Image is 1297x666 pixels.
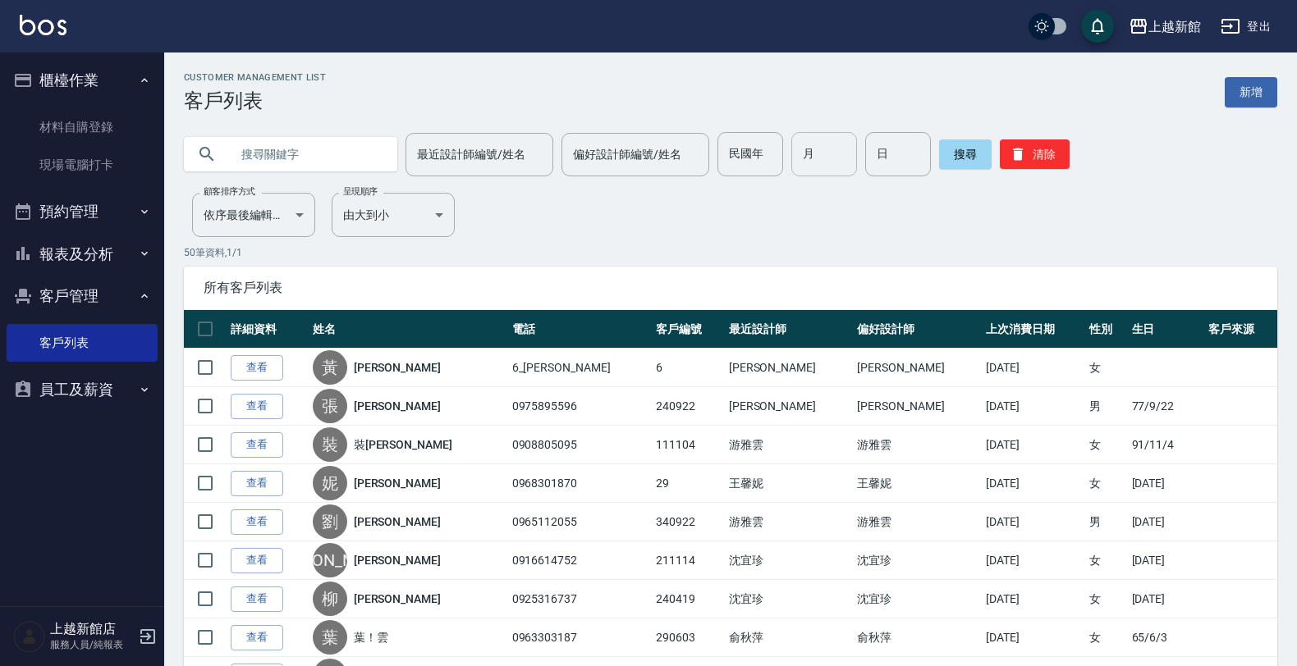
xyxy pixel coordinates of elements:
[7,324,158,362] a: 客戶列表
[982,503,1085,541] td: [DATE]
[508,580,652,618] td: 0925316737
[853,580,982,618] td: 沈宜珍
[231,548,283,573] a: 查看
[354,475,441,491] a: [PERSON_NAME]
[204,185,255,198] label: 顧客排序方式
[7,190,158,233] button: 預約管理
[1000,139,1070,169] button: 清除
[7,233,158,276] button: 報表及分析
[508,618,652,657] td: 0963303187
[1128,541,1205,580] td: [DATE]
[1225,77,1277,107] a: 新增
[354,552,441,568] a: [PERSON_NAME]
[1085,618,1127,657] td: 女
[313,582,347,616] div: 柳
[508,310,652,349] th: 電話
[1085,464,1127,503] td: 女
[725,310,854,349] th: 最近設計師
[652,310,725,349] th: 客戶編號
[354,629,388,645] a: 葉！雲
[1128,503,1205,541] td: [DATE]
[853,349,982,387] td: [PERSON_NAME]
[313,466,347,500] div: 妮
[1128,310,1205,349] th: 生日
[853,387,982,426] td: [PERSON_NAME]
[204,280,1258,296] span: 所有客戶列表
[982,618,1085,657] td: [DATE]
[853,310,982,349] th: 偏好設計師
[508,426,652,464] td: 0908805095
[50,621,134,637] h5: 上越新館店
[231,471,283,496] a: 查看
[853,503,982,541] td: 游雅雲
[231,509,283,535] a: 查看
[1085,580,1127,618] td: 女
[725,580,854,618] td: 沈宜珍
[725,426,854,464] td: 游雅雲
[853,464,982,503] td: 王馨妮
[1085,349,1127,387] td: 女
[231,355,283,381] a: 查看
[725,464,854,503] td: 王馨妮
[853,426,982,464] td: 游雅雲
[354,591,441,607] a: [PERSON_NAME]
[652,387,725,426] td: 240922
[1128,464,1205,503] td: [DATE]
[652,541,725,580] td: 211114
[7,146,158,184] a: 現場電腦打卡
[939,139,992,169] button: 搜尋
[184,245,1277,260] p: 50 筆資料, 1 / 1
[313,543,347,577] div: [PERSON_NAME]
[7,275,158,317] button: 客戶管理
[508,541,652,580] td: 0916614752
[184,72,326,83] h2: Customer Management List
[508,503,652,541] td: 0965112055
[354,359,441,376] a: [PERSON_NAME]
[192,193,315,237] div: 依序最後編輯時間
[227,310,309,349] th: 詳細資料
[1204,310,1277,349] th: 客戶來源
[1128,618,1205,657] td: 65/6/3
[1128,426,1205,464] td: 91/11/4
[725,387,854,426] td: [PERSON_NAME]
[231,432,283,458] a: 查看
[1214,11,1277,42] button: 登出
[982,541,1085,580] td: [DATE]
[7,368,158,411] button: 員工及薪資
[982,310,1085,349] th: 上次消費日期
[1085,310,1127,349] th: 性別
[652,349,725,387] td: 6
[343,185,378,198] label: 呈現順序
[184,89,326,112] h3: 客戶列表
[354,398,441,414] a: [PERSON_NAME]
[982,464,1085,503] td: [DATE]
[982,387,1085,426] td: [DATE]
[313,504,347,539] div: 劉
[652,503,725,541] td: 340922
[7,59,158,102] button: 櫃檯作業
[332,193,455,237] div: 由大到小
[313,427,347,462] div: 裝
[50,637,134,652] p: 服務人員/純報表
[982,349,1085,387] td: [DATE]
[231,625,283,650] a: 查看
[309,310,508,349] th: 姓名
[725,618,854,657] td: 俞秋萍
[313,350,347,385] div: 黃
[354,513,441,530] a: [PERSON_NAME]
[1085,503,1127,541] td: 男
[230,132,384,176] input: 搜尋關鍵字
[853,541,982,580] td: 沈宜珍
[725,503,854,541] td: 游雅雲
[313,620,347,655] div: 葉
[1085,541,1127,580] td: 女
[1081,10,1114,43] button: save
[1128,580,1205,618] td: [DATE]
[725,349,854,387] td: [PERSON_NAME]
[652,618,725,657] td: 290603
[652,426,725,464] td: 111104
[725,541,854,580] td: 沈宜珍
[982,580,1085,618] td: [DATE]
[652,580,725,618] td: 240419
[231,586,283,612] a: 查看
